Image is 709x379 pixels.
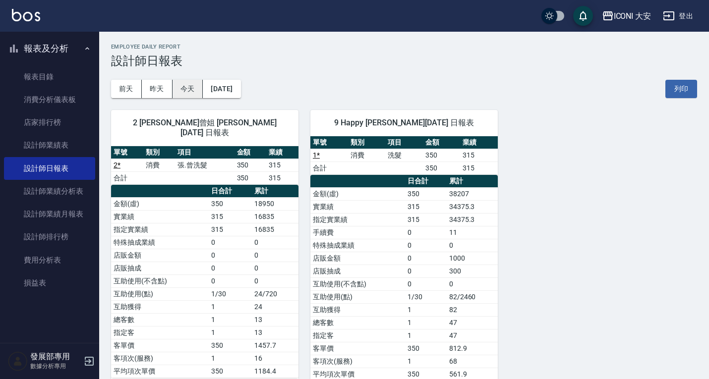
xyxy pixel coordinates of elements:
[405,329,447,342] td: 1
[447,213,498,226] td: 34375.3
[405,277,447,290] td: 0
[460,149,498,162] td: 315
[405,175,447,188] th: 日合計
[447,175,498,188] th: 累計
[12,9,40,21] img: Logo
[348,149,386,162] td: 消費
[111,210,209,223] td: 實業績
[423,162,461,174] td: 350
[266,159,298,171] td: 315
[252,249,298,262] td: 0
[209,313,252,326] td: 1
[209,300,252,313] td: 1
[111,54,697,68] h3: 設計師日報表
[111,236,209,249] td: 特殊抽成業績
[447,252,498,265] td: 1000
[111,287,209,300] td: 互助使用(點)
[252,274,298,287] td: 0
[111,365,209,378] td: 平均項次單價
[209,287,252,300] td: 1/30
[4,180,95,203] a: 設計師業績分析表
[447,329,498,342] td: 47
[310,239,405,252] td: 特殊抽成業績
[310,277,405,290] td: 互助使用(不含點)
[111,197,209,210] td: 金額(虛)
[322,118,486,128] span: 9 Happy [PERSON_NAME][DATE] 日報表
[252,197,298,210] td: 18950
[111,339,209,352] td: 客單價
[4,65,95,88] a: 報表目錄
[209,352,252,365] td: 1
[405,252,447,265] td: 0
[111,313,209,326] td: 總客數
[252,339,298,352] td: 1457.7
[310,162,348,174] td: 合計
[447,200,498,213] td: 34375.3
[173,80,203,98] button: 今天
[111,146,298,185] table: a dense table
[447,290,498,303] td: 82/2460
[310,136,498,175] table: a dense table
[447,265,498,277] td: 300
[310,213,405,226] td: 指定實業績
[252,262,298,274] td: 0
[252,365,298,378] td: 1184.4
[143,159,176,171] td: 消費
[209,249,252,262] td: 0
[209,223,252,236] td: 315
[209,274,252,287] td: 0
[143,146,176,159] th: 類別
[423,136,461,149] th: 金額
[447,342,498,355] td: 812.9
[460,162,498,174] td: 315
[310,303,405,316] td: 互助獲得
[142,80,173,98] button: 昨天
[252,313,298,326] td: 13
[310,290,405,303] td: 互助使用(點)
[175,159,234,171] td: 張.曾洗髮
[659,7,697,25] button: 登出
[252,236,298,249] td: 0
[111,300,209,313] td: 互助獲得
[447,316,498,329] td: 47
[447,187,498,200] td: 38207
[310,252,405,265] td: 店販金額
[4,203,95,225] a: 設計師業績月報表
[310,200,405,213] td: 實業績
[252,210,298,223] td: 16835
[447,277,498,290] td: 0
[665,80,697,98] button: 列印
[573,6,593,26] button: save
[4,225,95,248] a: 設計師排行榜
[405,303,447,316] td: 1
[405,239,447,252] td: 0
[385,149,423,162] td: 洗髮
[252,185,298,198] th: 累計
[310,342,405,355] td: 客單價
[111,223,209,236] td: 指定實業績
[598,6,655,26] button: ICONI 大安
[405,226,447,239] td: 0
[123,118,287,138] span: 2 [PERSON_NAME]曾姐 [PERSON_NAME] [DATE] 日報表
[235,146,267,159] th: 金額
[423,149,461,162] td: 350
[30,362,81,371] p: 數據分析專用
[111,326,209,339] td: 指定客
[203,80,240,98] button: [DATE]
[209,210,252,223] td: 315
[209,326,252,339] td: 1
[405,200,447,213] td: 315
[447,303,498,316] td: 82
[252,223,298,236] td: 16835
[111,44,697,50] h2: Employee Daily Report
[405,213,447,226] td: 315
[4,249,95,271] a: 費用分析表
[111,80,142,98] button: 前天
[385,136,423,149] th: 項目
[4,111,95,134] a: 店家排行榜
[4,36,95,61] button: 報表及分析
[348,136,386,149] th: 類別
[4,88,95,111] a: 消費分析儀表板
[111,262,209,274] td: 店販抽成
[111,185,298,378] table: a dense table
